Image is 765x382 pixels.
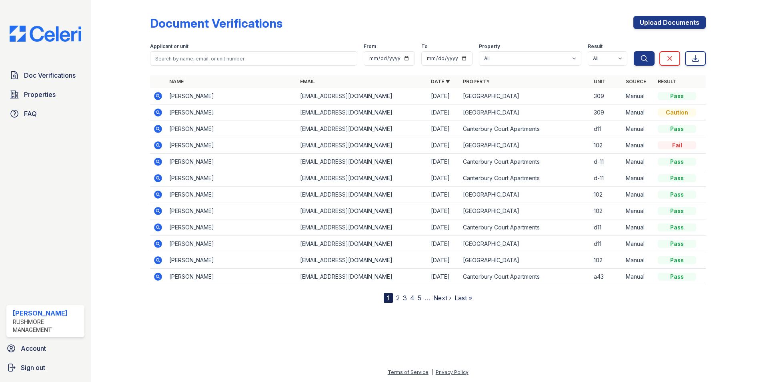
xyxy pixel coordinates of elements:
[169,78,184,84] a: Name
[410,294,415,302] a: 4
[623,170,655,187] td: Manual
[658,109,696,117] div: Caution
[21,344,46,353] span: Account
[403,294,407,302] a: 3
[658,273,696,281] div: Pass
[428,219,460,236] td: [DATE]
[591,88,623,105] td: 309
[3,340,88,356] a: Account
[591,154,623,170] td: d-11
[658,223,696,231] div: Pass
[297,121,428,137] td: [EMAIL_ADDRESS][DOMAIN_NAME]
[428,187,460,203] td: [DATE]
[658,92,696,100] div: Pass
[418,294,421,302] a: 5
[623,137,655,154] td: Manual
[297,88,428,105] td: [EMAIL_ADDRESS][DOMAIN_NAME]
[591,137,623,154] td: 102
[166,137,297,154] td: [PERSON_NAME]
[623,121,655,137] td: Manual
[297,203,428,219] td: [EMAIL_ADDRESS][DOMAIN_NAME]
[460,203,591,219] td: [GEOGRAPHIC_DATA]
[6,86,84,103] a: Properties
[297,170,428,187] td: [EMAIL_ADDRESS][DOMAIN_NAME]
[421,43,428,50] label: To
[623,105,655,121] td: Manual
[591,236,623,252] td: d11
[460,105,591,121] td: [GEOGRAPHIC_DATA]
[297,137,428,154] td: [EMAIL_ADDRESS][DOMAIN_NAME]
[21,363,45,372] span: Sign out
[431,369,433,375] div: |
[591,252,623,269] td: 102
[166,203,297,219] td: [PERSON_NAME]
[300,78,315,84] a: Email
[6,106,84,122] a: FAQ
[24,90,56,99] span: Properties
[591,121,623,137] td: d11
[460,269,591,285] td: Canterbury Court Apartments
[460,236,591,252] td: [GEOGRAPHIC_DATA]
[166,88,297,105] td: [PERSON_NAME]
[658,125,696,133] div: Pass
[166,252,297,269] td: [PERSON_NAME]
[623,269,655,285] td: Manual
[150,43,188,50] label: Applicant or unit
[297,269,428,285] td: [EMAIL_ADDRESS][DOMAIN_NAME]
[297,236,428,252] td: [EMAIL_ADDRESS][DOMAIN_NAME]
[24,70,76,80] span: Doc Verifications
[297,219,428,236] td: [EMAIL_ADDRESS][DOMAIN_NAME]
[460,252,591,269] td: [GEOGRAPHIC_DATA]
[166,269,297,285] td: [PERSON_NAME]
[297,252,428,269] td: [EMAIL_ADDRESS][DOMAIN_NAME]
[428,236,460,252] td: [DATE]
[460,121,591,137] td: Canterbury Court Apartments
[623,88,655,105] td: Manual
[623,203,655,219] td: Manual
[460,154,591,170] td: Canterbury Court Apartments
[388,369,429,375] a: Terms of Service
[166,105,297,121] td: [PERSON_NAME]
[591,219,623,236] td: d11
[455,294,472,302] a: Last »
[588,43,603,50] label: Result
[460,219,591,236] td: Canterbury Court Apartments
[297,154,428,170] td: [EMAIL_ADDRESS][DOMAIN_NAME]
[13,308,81,318] div: [PERSON_NAME]
[658,141,696,149] div: Fail
[591,105,623,121] td: 309
[591,269,623,285] td: a43
[364,43,376,50] label: From
[428,105,460,121] td: [DATE]
[623,154,655,170] td: Manual
[396,294,400,302] a: 2
[166,121,297,137] td: [PERSON_NAME]
[428,170,460,187] td: [DATE]
[460,170,591,187] td: Canterbury Court Apartments
[428,137,460,154] td: [DATE]
[425,293,430,303] span: …
[479,43,500,50] label: Property
[150,16,282,30] div: Document Verifications
[166,219,297,236] td: [PERSON_NAME]
[3,360,88,376] a: Sign out
[297,105,428,121] td: [EMAIL_ADDRESS][DOMAIN_NAME]
[150,51,357,66] input: Search by name, email, or unit number
[626,78,646,84] a: Source
[463,78,490,84] a: Property
[436,369,469,375] a: Privacy Policy
[428,121,460,137] td: [DATE]
[384,293,393,303] div: 1
[166,154,297,170] td: [PERSON_NAME]
[431,78,450,84] a: Date ▼
[658,256,696,264] div: Pass
[623,219,655,236] td: Manual
[428,203,460,219] td: [DATE]
[24,109,37,119] span: FAQ
[658,207,696,215] div: Pass
[594,78,606,84] a: Unit
[623,187,655,203] td: Manual
[633,16,706,29] a: Upload Documents
[658,191,696,199] div: Pass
